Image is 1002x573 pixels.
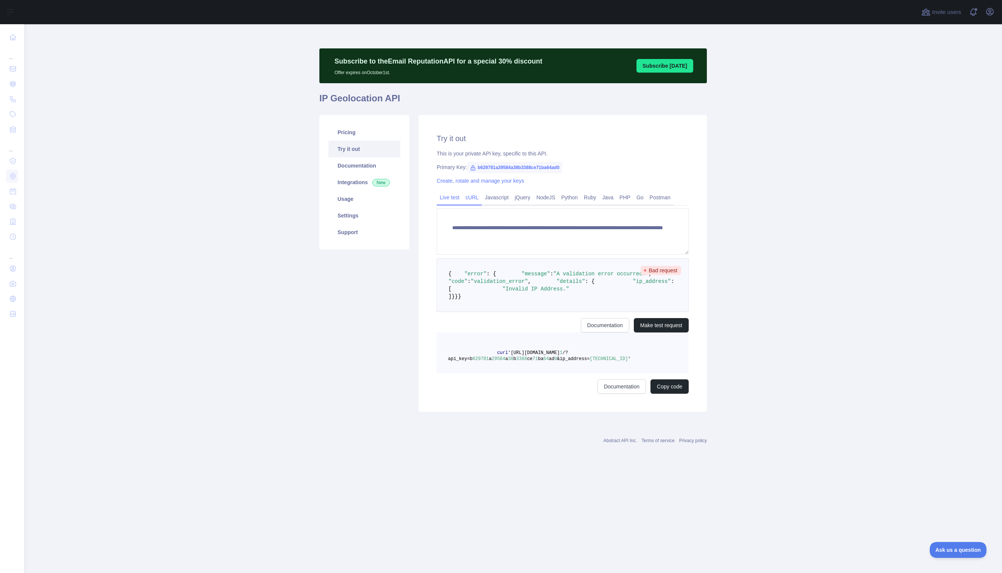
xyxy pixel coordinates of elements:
span: "Invalid IP Address." [503,286,569,292]
h2: Try it out [437,133,689,144]
a: Live test [437,191,462,203]
span: 64 [543,356,549,362]
span: a [489,356,492,362]
a: Try it out [328,141,400,157]
span: ] [448,293,451,300]
a: Settings [328,207,400,224]
span: curl [497,350,508,356]
span: ' [628,356,630,362]
span: } [451,293,454,300]
div: This is your private API key, specific to this API. [437,150,689,157]
a: Privacy policy [679,438,707,443]
span: "error" [464,271,487,277]
span: Bad request [641,266,681,275]
p: Offer expires on October 1st. [335,67,542,76]
span: b [513,356,516,362]
span: "details" [557,278,585,284]
p: Subscribe to the Email Reputation API for a special 30 % discount [335,56,542,67]
span: : [467,278,470,284]
span: 38 [508,356,513,362]
a: Java [599,191,617,203]
a: Documentation [597,379,646,394]
span: "ip_address" [633,278,671,284]
a: Abstract API Inc. [604,438,637,443]
h1: IP Geolocation API [319,92,707,110]
span: ad [549,356,554,362]
span: '[URL][DOMAIN_NAME] [508,350,560,356]
span: } [455,293,458,300]
span: "code" [448,278,467,284]
div: ... [6,45,18,61]
div: ... [6,245,18,260]
span: a [505,356,508,362]
a: Ruby [581,191,599,203]
span: "validation_error" [471,278,528,284]
span: { [448,271,451,277]
a: Create, rotate and manage your keys [437,178,524,184]
a: Terms of service [641,438,674,443]
a: Pricing [328,124,400,141]
span: 1 [560,350,562,356]
button: Copy code [650,379,689,394]
span: ba [538,356,543,362]
span: : { [585,278,594,284]
span: , [528,278,531,284]
span: &ip_address= [557,356,590,362]
a: Documentation [581,318,629,332]
div: ... [6,138,18,153]
button: Invite users [920,6,963,18]
span: [TECHNICAL_ID] [590,356,628,362]
a: NodeJS [533,191,558,203]
a: jQuery [512,191,533,203]
a: Javascript [482,191,512,203]
span: : { [487,271,496,277]
a: Support [328,224,400,241]
button: Subscribe [DATE] [636,59,693,73]
span: } [458,293,461,300]
span: ce [527,356,532,362]
span: "A validation error occurred." [553,271,649,277]
span: Invite users [932,8,961,17]
span: 71 [532,356,538,362]
span: 629781 [473,356,489,362]
span: "message" [521,271,550,277]
a: Usage [328,191,400,207]
iframe: Toggle Customer Support [930,542,987,558]
a: Documentation [328,157,400,174]
a: cURL [462,191,482,203]
div: Primary Key: [437,163,689,171]
a: Go [633,191,647,203]
a: Integrations New [328,174,400,191]
span: 29584 [492,356,505,362]
a: PHP [616,191,633,203]
span: 0 [554,356,557,362]
a: Python [558,191,581,203]
span: : [550,271,553,277]
button: Make test request [634,318,689,332]
span: 3388 [516,356,527,362]
a: Postman [647,191,674,203]
span: New [372,179,390,186]
span: b629781a29584a38b3388ce71ba64ad0 [467,162,562,173]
